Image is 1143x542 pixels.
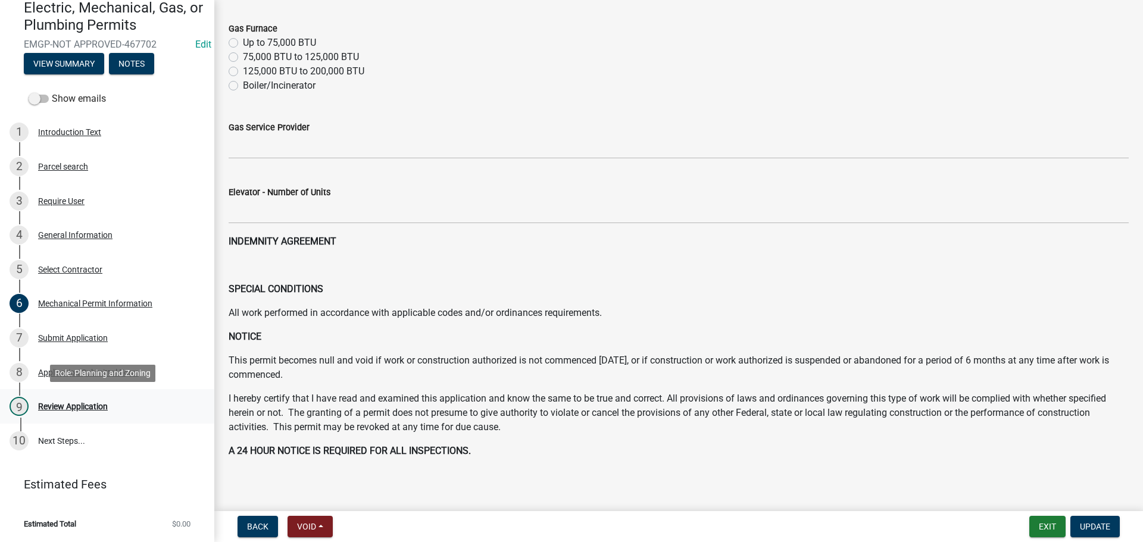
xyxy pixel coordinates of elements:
[24,53,104,74] button: View Summary
[229,189,330,197] label: Elevator - Number of Units
[38,265,102,274] div: Select Contractor
[10,472,195,496] a: Estimated Fees
[24,59,104,69] wm-modal-confirm: Summary
[38,368,139,377] div: Application Submittal Form
[10,225,29,245] div: 4
[38,402,108,411] div: Review Application
[297,522,316,531] span: Void
[195,39,211,50] wm-modal-confirm: Edit Application Number
[38,128,101,136] div: Introduction Text
[243,79,316,93] label: Boiler/Incinerator
[10,123,29,142] div: 1
[10,157,29,176] div: 2
[247,522,268,531] span: Back
[243,36,316,50] label: Up to 75,000 BTU
[1029,516,1066,537] button: Exit
[195,39,211,50] a: Edit
[229,391,1129,434] p: I hereby certify that I have read and examined this application and know the same to be true and ...
[24,520,76,528] span: Estimated Total
[229,236,336,247] strong: INDEMNITY AGREEMENT
[229,331,261,342] strong: NOTICE
[38,162,88,171] div: Parcel search
[10,397,29,416] div: 9
[38,231,113,239] div: General Information
[38,334,108,342] div: Submit Application
[29,92,106,106] label: Show emails
[10,431,29,450] div: 10
[10,328,29,347] div: 7
[50,365,155,382] div: Role: Planning and Zoning
[1080,522,1110,531] span: Update
[10,192,29,211] div: 3
[24,39,190,50] span: EMGP-NOT APPROVED-467702
[109,59,154,69] wm-modal-confirm: Notes
[229,283,323,295] strong: SPECIAL CONDITIONS
[38,197,85,205] div: Require User
[229,25,277,33] label: Gas Furnace
[38,299,152,308] div: Mechanical Permit Information
[288,516,333,537] button: Void
[229,124,310,132] label: Gas Service Provider
[229,306,1129,320] p: All work performed in accordance with applicable codes and/or ordinances requirements.
[238,516,278,537] button: Back
[172,520,190,528] span: $0.00
[10,363,29,382] div: 8
[243,50,359,64] label: 75,000 BTU to 125,000 BTU
[10,260,29,279] div: 5
[229,353,1129,382] p: This permit becomes null and void if work or construction authorized is not commenced [DATE], or ...
[229,445,471,456] strong: A 24 HOUR NOTICE IS REQUIRED FOR ALL INSPECTIONS.
[109,53,154,74] button: Notes
[1070,516,1120,537] button: Update
[10,294,29,313] div: 6
[243,64,364,79] label: 125,000 BTU to 200,000 BTU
